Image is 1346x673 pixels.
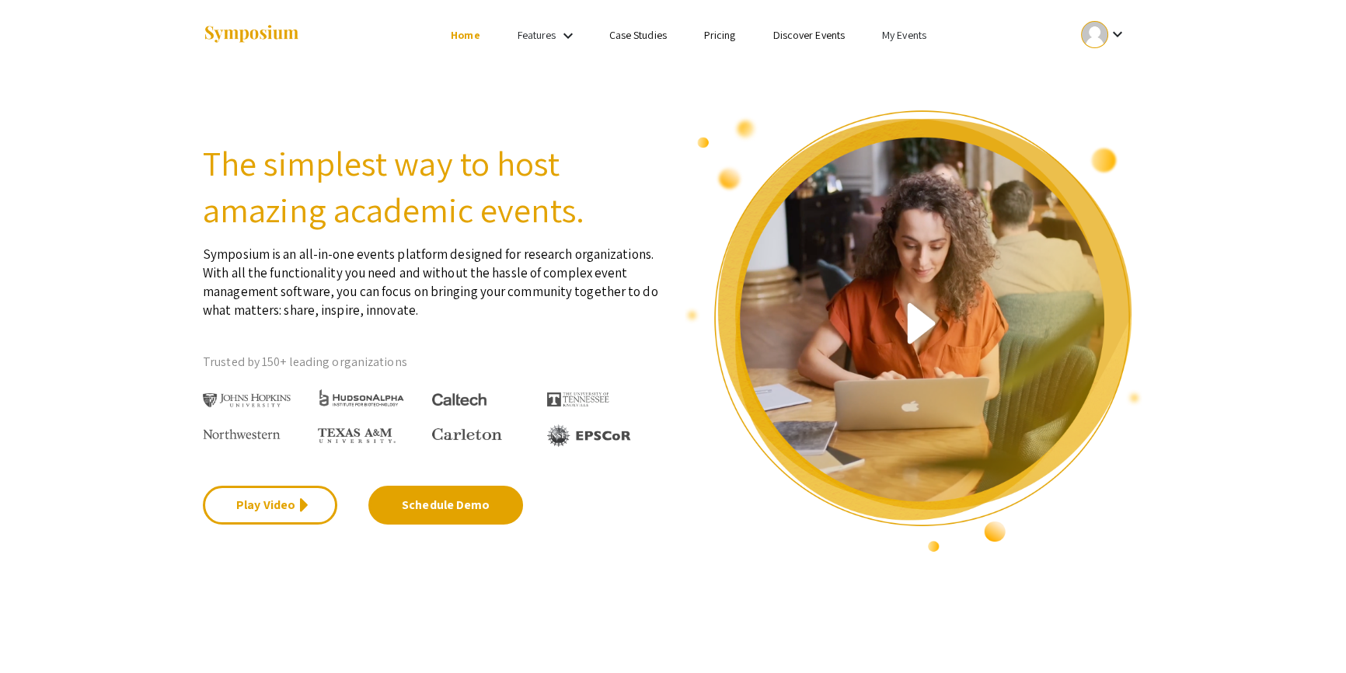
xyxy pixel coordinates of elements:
[203,393,291,408] img: Johns Hopkins University
[518,28,556,42] a: Features
[432,393,486,406] img: Caltech
[432,428,502,441] img: Carleton
[368,486,523,525] a: Schedule Demo
[318,389,406,406] img: HudsonAlpha
[704,28,736,42] a: Pricing
[772,28,845,42] a: Discover Events
[547,424,633,447] img: EPSCOR
[203,350,661,374] p: Trusted by 150+ leading organizations
[1065,17,1143,52] button: Expand account dropdown
[203,140,661,233] h2: The simplest way to host amazing academic events.
[559,26,577,45] mat-icon: Expand Features list
[318,428,396,444] img: Texas A&M University
[203,429,281,438] img: Northwestern
[12,603,66,661] iframe: Chat
[203,24,300,45] img: Symposium by ForagerOne
[1108,25,1127,44] mat-icon: Expand account dropdown
[203,233,661,319] p: Symposium is an all-in-one events platform designed for research organizations. With all the func...
[609,28,667,42] a: Case Studies
[685,109,1143,553] img: video overview of Symposium
[547,392,609,406] img: The University of Tennessee
[451,28,479,42] a: Home
[882,28,926,42] a: My Events
[203,486,337,525] a: Play Video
